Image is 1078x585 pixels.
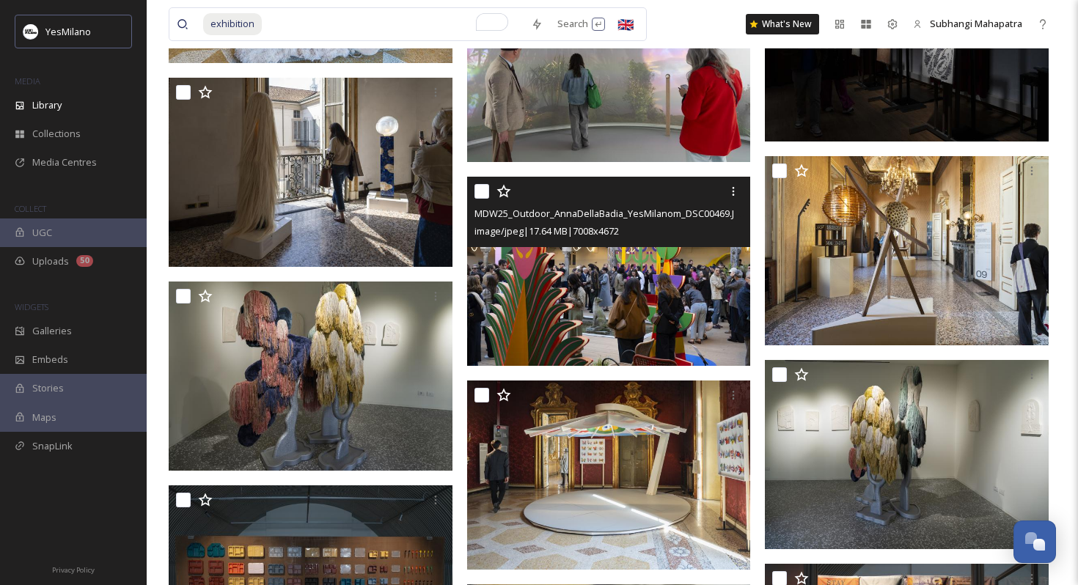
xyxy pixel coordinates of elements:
span: image/jpeg | 17.64 MB | 7008 x 4672 [474,224,619,238]
span: Privacy Policy [52,565,95,575]
span: SnapLink [32,439,73,453]
a: Subhangi Mahapatra [906,10,1030,38]
span: MDW25_Outdoor_AnnaDellaBadia_YesMilanom_DSC00469.JPG [474,206,747,220]
img: MDW25_PalazzoLitta_AnnaDellaBadia_YesMilanom_DSC00185.JPG [467,380,751,570]
span: Library [32,98,62,112]
img: MDW25_FondazioneRovati_AnnaDellaBadia_YesMilanom_DSC09726.JPG [169,281,452,470]
span: COLLECT [15,203,46,214]
div: 50 [76,255,93,267]
span: Maps [32,411,56,424]
input: To enrich screen reader interactions, please activate Accessibility in Grammarly extension settings [263,8,524,40]
span: Subhangi Mahapatra [930,17,1022,30]
span: exhibition [203,13,262,34]
img: MDW25_PalazzoLitta_AnnaDellaBadia_YesMilanom_DSC00100.JPG [169,77,452,266]
span: Media Centres [32,155,97,169]
img: Logo%20YesMilano%40150x.png [23,24,38,39]
a: What's New [746,14,819,34]
div: 🇬🇧 [612,11,639,37]
img: MDW25_Outdoor_AnnaDellaBadia_YesMilanom_DSC00469.JPG [467,177,751,366]
button: Open Chat [1013,520,1056,563]
span: YesMilano [45,25,91,38]
span: Uploads [32,254,69,268]
span: Collections [32,127,81,141]
span: MEDIA [15,76,40,87]
span: WIDGETS [15,301,48,312]
img: MDW25_FondazioneRovati_AnnaDellaBadia_YesMilanom_DSC09738.JPG [765,360,1049,549]
span: Embeds [32,353,68,367]
div: Search [550,10,612,38]
a: Privacy Policy [52,560,95,578]
span: UGC [32,226,52,240]
span: Stories [32,381,64,395]
img: MDW25_PalazzoLitta_AnnaDellaBadia_YesMilanom_DSC00079.JPG [765,156,1049,345]
span: Galleries [32,324,72,338]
